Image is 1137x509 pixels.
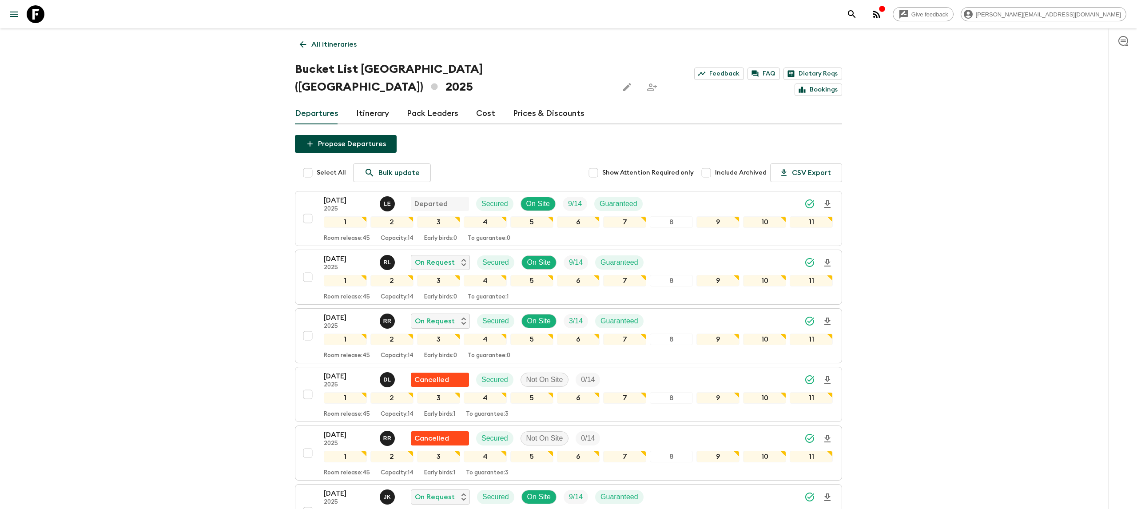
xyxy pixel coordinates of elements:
[650,392,693,404] div: 8
[961,7,1126,21] div: [PERSON_NAME][EMAIL_ADDRESS][DOMAIN_NAME]
[380,492,397,499] span: Jamie Keenan
[380,199,397,206] span: Leslie Edgar
[557,216,600,228] div: 6
[822,316,833,327] svg: Download Onboarding
[407,103,458,124] a: Pack Leaders
[295,250,842,305] button: [DATE]2025Rabata Legend MpatamaliOn RequestSecuredOn SiteTrip FillGuaranteed1234567891011Room rel...
[600,199,637,209] p: Guaranteed
[526,199,550,209] p: On Site
[526,433,563,444] p: Not On Site
[804,257,815,268] svg: Synced Successfully
[527,492,551,502] p: On Site
[804,492,815,502] svg: Synced Successfully
[383,435,392,442] p: R R
[581,433,595,444] p: 0 / 14
[417,392,460,404] div: 3
[557,334,600,345] div: 6
[324,499,373,506] p: 2025
[476,103,495,124] a: Cost
[696,392,739,404] div: 9
[353,163,431,182] a: Bulk update
[464,451,507,462] div: 4
[650,334,693,345] div: 8
[510,392,553,404] div: 5
[424,294,457,301] p: Early birds: 0
[568,199,582,209] p: 9 / 14
[477,314,514,328] div: Secured
[510,334,553,345] div: 5
[324,323,373,330] p: 2025
[370,334,413,345] div: 2
[415,257,455,268] p: On Request
[464,216,507,228] div: 4
[696,275,739,286] div: 9
[822,375,833,386] svg: Download Onboarding
[790,216,833,228] div: 11
[795,84,842,96] a: Bookings
[324,216,367,228] div: 1
[770,163,842,182] button: CSV Export
[804,199,815,209] svg: Synced Successfully
[380,316,397,323] span: Roland Rau
[311,39,357,50] p: All itineraries
[411,431,469,445] div: Flash Pack cancellation
[481,199,508,209] p: Secured
[527,257,551,268] p: On Site
[557,275,600,286] div: 6
[324,411,370,418] p: Room release: 45
[822,199,833,210] svg: Download Onboarding
[569,492,583,502] p: 9 / 14
[477,255,514,270] div: Secured
[804,374,815,385] svg: Synced Successfully
[893,7,954,21] a: Give feedback
[618,78,636,96] button: Edit this itinerary
[464,275,507,286] div: 4
[521,314,557,328] div: On Site
[602,168,694,177] span: Show Attention Required only
[380,489,397,505] button: JK
[557,451,600,462] div: 6
[380,375,397,382] span: Dylan Lees
[466,411,509,418] p: To guarantee: 3
[563,197,587,211] div: Trip Fill
[295,103,338,124] a: Departures
[477,490,514,504] div: Secured
[295,60,611,96] h1: Bucket List [GEOGRAPHIC_DATA] ([GEOGRAPHIC_DATA]) 2025
[417,275,460,286] div: 3
[564,314,588,328] div: Trip Fill
[370,392,413,404] div: 2
[482,257,509,268] p: Secured
[843,5,861,23] button: search adventures
[417,451,460,462] div: 3
[324,254,373,264] p: [DATE]
[576,431,600,445] div: Trip Fill
[603,334,646,345] div: 7
[381,352,413,359] p: Capacity: 14
[324,371,373,382] p: [DATE]
[576,373,600,387] div: Trip Fill
[466,469,509,477] p: To guarantee: 3
[476,197,513,211] div: Secured
[482,316,509,326] p: Secured
[414,199,448,209] p: Departed
[424,411,455,418] p: Early birds: 1
[324,264,373,271] p: 2025
[743,392,786,404] div: 10
[743,334,786,345] div: 10
[383,318,392,325] p: R R
[324,451,367,462] div: 1
[380,431,397,446] button: RR
[790,392,833,404] div: 11
[414,374,449,385] p: Cancelled
[324,352,370,359] p: Room release: 45
[557,392,600,404] div: 6
[468,352,510,359] p: To guarantee: 0
[643,78,661,96] span: Share this itinerary
[790,275,833,286] div: 11
[743,216,786,228] div: 10
[600,316,638,326] p: Guaranteed
[521,255,557,270] div: On Site
[414,433,449,444] p: Cancelled
[822,433,833,444] svg: Download Onboarding
[510,451,553,462] div: 5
